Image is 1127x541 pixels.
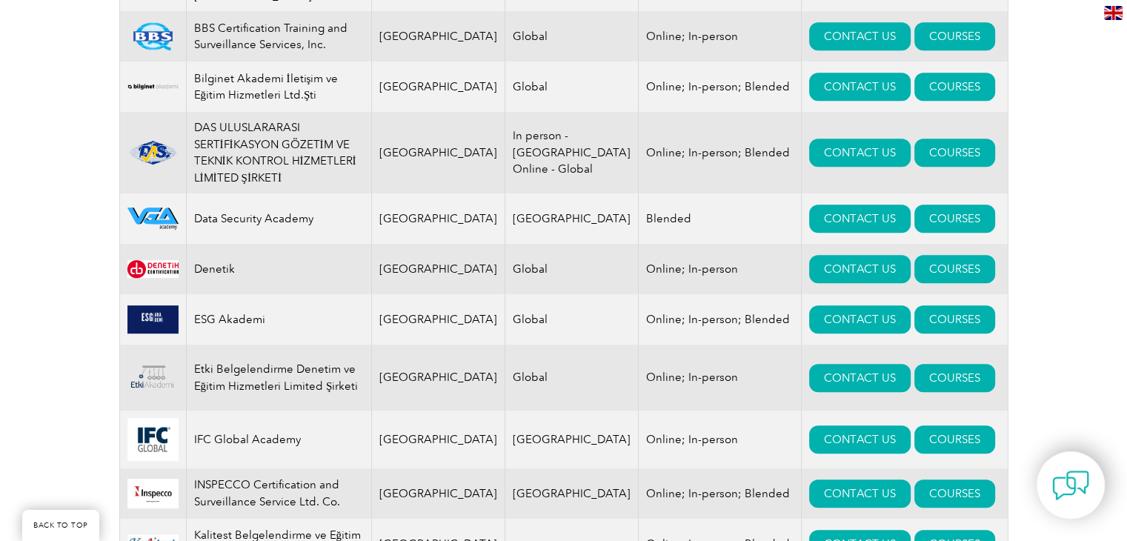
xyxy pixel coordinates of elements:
td: Online; In-person; Blended [639,468,802,519]
img: 9e2fa28f-829b-ea11-a812-000d3a79722d-logo.png [127,352,179,403]
a: CONTACT US [809,22,911,50]
td: Online; In-person; Blended [639,62,802,112]
a: CONTACT US [809,255,911,283]
td: [GEOGRAPHIC_DATA] [505,193,639,244]
td: [GEOGRAPHIC_DATA] [371,112,505,193]
a: COURSES [914,425,995,454]
td: [GEOGRAPHIC_DATA] [371,62,505,112]
td: Online; In-person [639,244,802,294]
td: Denetik [186,244,371,294]
td: [GEOGRAPHIC_DATA] [371,468,505,519]
td: INSPECCO Certification and Surveillance Service Ltd. Co. [186,468,371,519]
td: [GEOGRAPHIC_DATA] [371,193,505,244]
td: Online; In-person [639,345,802,411]
td: [GEOGRAPHIC_DATA] [505,411,639,468]
img: contact-chat.png [1052,467,1089,504]
td: Online; In-person; Blended [639,112,802,193]
td: [GEOGRAPHIC_DATA] [371,294,505,345]
td: Bilginet Akademi İletişim ve Eğitim Hizmetleri Ltd.Şti [186,62,371,112]
td: BBS Certification Training and Surveillance Services, Inc. [186,11,371,62]
td: Blended [639,193,802,244]
td: Global [505,62,639,112]
a: CONTACT US [809,73,911,101]
a: COURSES [914,479,995,508]
td: IFC Global Academy [186,411,371,468]
a: COURSES [914,22,995,50]
a: COURSES [914,364,995,392]
a: CONTACT US [809,205,911,233]
a: CONTACT US [809,139,911,167]
a: BACK TO TOP [22,510,99,541]
td: Global [505,294,639,345]
td: Data Security Academy [186,193,371,244]
img: 387907cc-e628-eb11-a813-000d3a79722d-logo.jpg [127,260,179,279]
a: CONTACT US [809,425,911,454]
img: 272251ff-6c35-eb11-a813-000d3a79722d-logo.jpg [127,418,179,461]
td: Online; In-person [639,411,802,468]
td: Global [505,345,639,411]
a: COURSES [914,255,995,283]
a: COURSES [914,305,995,333]
td: Global [505,244,639,294]
td: [GEOGRAPHIC_DATA] [371,11,505,62]
td: [GEOGRAPHIC_DATA] [371,411,505,468]
img: en [1104,6,1123,20]
img: 81a8cf56-15af-ea11-a812-000d3a79722d-logo.png [127,22,179,50]
a: CONTACT US [809,479,911,508]
img: 1ae26fad-5735-ef11-a316-002248972526-logo.png [127,139,179,166]
td: [GEOGRAPHIC_DATA] [371,345,505,411]
img: a1985bb7-a6fe-eb11-94ef-002248181dbe-logo.png [127,73,179,101]
a: COURSES [914,205,995,233]
img: b30af040-fd5b-f011-bec2-000d3acaf2fb-logo.png [127,305,179,333]
td: ESG Akademi [186,294,371,345]
img: e7c6e5fb-486f-eb11-a812-00224815377e-logo.png [127,479,179,508]
td: [GEOGRAPHIC_DATA] [371,244,505,294]
td: Global [505,11,639,62]
td: Online; In-person; Blended [639,294,802,345]
td: In person - [GEOGRAPHIC_DATA] Online - Global [505,112,639,193]
td: Online; In-person [639,11,802,62]
a: CONTACT US [809,364,911,392]
a: COURSES [914,73,995,101]
td: Etki Belgelendirme Denetim ve Eğitim Hizmetleri Limited Şirketi [186,345,371,411]
a: COURSES [914,139,995,167]
td: [GEOGRAPHIC_DATA] [505,468,639,519]
img: 2712ab11-b677-ec11-8d20-002248183cf6-logo.png [127,208,179,230]
a: CONTACT US [809,305,911,333]
td: DAS ULUSLARARASI SERTİFİKASYON GÖZETİM VE TEKNİK KONTROL HİZMETLERİ LİMİTED ŞİRKETİ [186,112,371,193]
